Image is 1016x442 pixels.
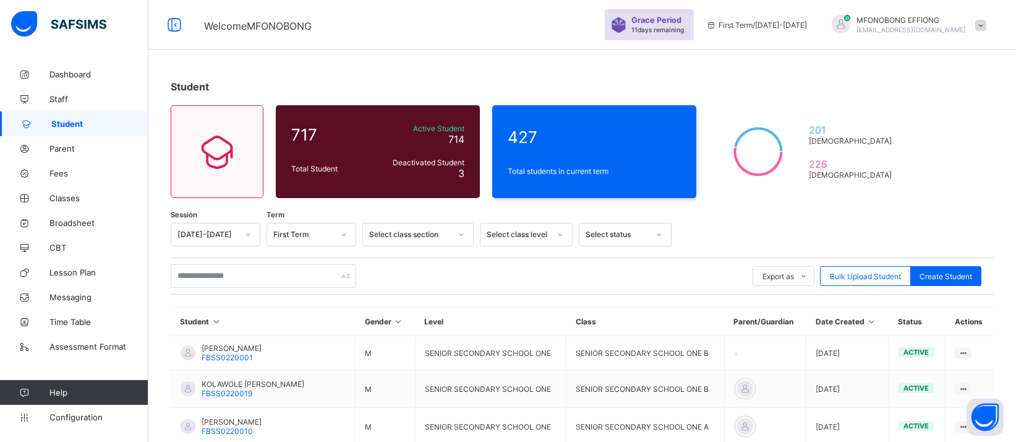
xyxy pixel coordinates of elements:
[202,427,253,436] span: FBSS0220010
[49,94,148,104] span: Staff
[171,308,356,336] th: Student
[356,370,415,408] td: M
[631,26,684,33] span: 11 days remaining
[211,317,222,326] i: Sort in Ascending Order
[611,17,626,33] img: sticker-purple.71386a28dfed39d6af7621340158ba97.svg
[448,133,464,145] span: 714
[356,308,415,336] th: Gender
[903,348,929,357] span: active
[49,144,148,154] span: Parent
[369,230,451,240] div: Select class section
[809,124,897,136] span: 201
[458,167,464,180] span: 3
[586,230,649,240] div: Select status
[49,267,148,277] span: Lesson Plan
[762,272,794,281] span: Export as
[171,80,209,93] span: Student
[856,15,966,25] span: MFONOBONG EFFIONG
[508,128,681,147] span: 427
[273,230,333,240] div: First Term
[415,336,566,370] td: SENIOR SECONDARY SCHOOL ONE
[177,230,237,240] div: [DATE]-[DATE]
[267,210,284,219] span: Term
[204,20,312,32] span: Welcome MFONOBONG
[920,272,972,281] span: Create Student
[806,370,889,408] td: [DATE]
[202,417,262,427] span: [PERSON_NAME]
[566,308,725,336] th: Class
[49,317,148,327] span: Time Table
[566,370,725,408] td: SENIOR SECONDARY SCHOOL ONE B
[202,379,304,389] span: KOLAWOLE [PERSON_NAME]
[202,344,262,353] span: [PERSON_NAME]
[809,170,897,180] span: [DEMOGRAPHIC_DATA]
[51,119,148,129] span: Student
[725,308,806,336] th: Parent/Guardian
[415,370,566,408] td: SENIOR SECONDARY SCHOOL ONE
[202,353,253,362] span: FBSS0220001
[49,412,148,422] span: Configuration
[49,243,148,253] span: CBT
[291,125,370,144] span: 717
[11,11,106,37] img: safsims
[49,218,148,228] span: Broadsheet
[806,308,889,336] th: Date Created
[508,167,681,176] span: Total students in current term
[288,161,374,176] div: Total Student
[171,210,197,219] span: Session
[49,292,148,302] span: Messaging
[49,342,148,352] span: Assessment Format
[356,336,415,370] td: M
[49,168,148,178] span: Fees
[202,389,252,398] span: FBSS0220019
[830,272,901,281] span: Bulk Upload Student
[377,158,464,167] span: Deactivated Student
[706,20,807,30] span: session/term information
[566,336,725,370] td: SENIOR SECONDARY SCHOOL ONE B
[49,193,148,203] span: Classes
[809,158,897,170] span: 226
[487,230,550,240] div: Select class level
[49,69,148,79] span: Dashboard
[856,26,966,33] span: [EMAIL_ADDRESS][DOMAIN_NAME]
[903,384,929,392] span: active
[889,308,946,336] th: Status
[866,317,877,326] i: Sort in Ascending Order
[967,399,1004,436] button: Open asap
[631,15,681,25] span: Grace Period
[415,308,566,336] th: Level
[393,317,404,326] i: Sort in Ascending Order
[946,308,994,336] th: Actions
[903,422,929,430] span: active
[809,136,897,145] span: [DEMOGRAPHIC_DATA]
[819,15,993,35] div: MFONOBONGEFFIONG
[49,388,148,397] span: Help
[377,124,464,133] span: Active Student
[806,336,889,370] td: [DATE]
